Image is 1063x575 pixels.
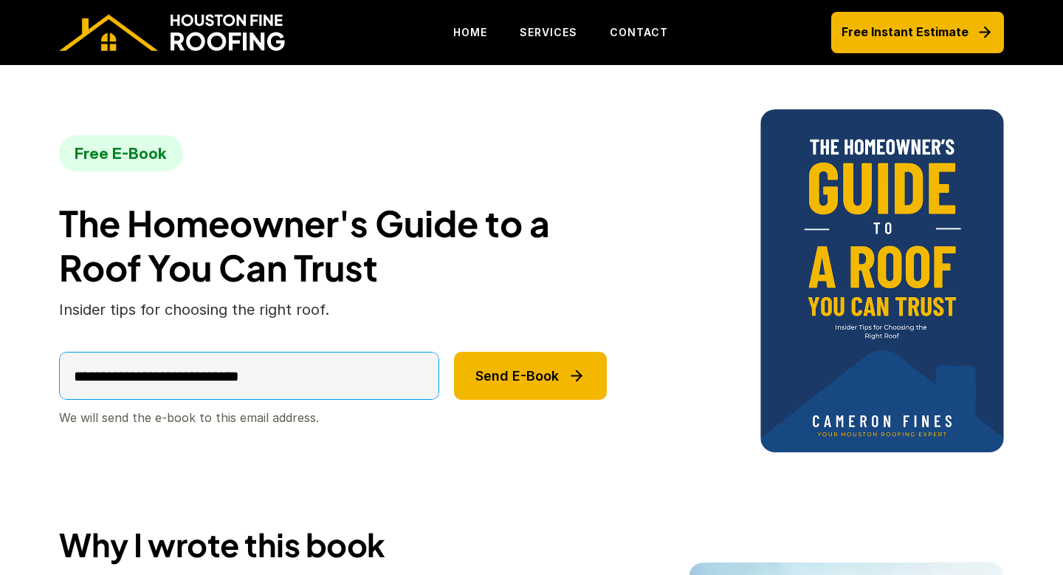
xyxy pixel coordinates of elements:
h2: Free E-Book [75,144,167,163]
p: Insider tips for choosing the right roof. [59,297,329,322]
p: CONTACT [610,24,668,41]
p: SERVICES [520,24,577,41]
p: We will send the e-book to this email address. [59,409,319,426]
button: Send E-Book [454,352,607,400]
p: HOME [453,24,487,41]
h1: The Homeowner's Guide to a Roof You Can Trust [59,201,607,290]
p: Free Instant Estimate [842,22,969,42]
h2: Why I wrote this book [59,526,689,562]
a: Free Instant Estimate [831,12,1004,52]
p: Send E-Book [475,368,559,384]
